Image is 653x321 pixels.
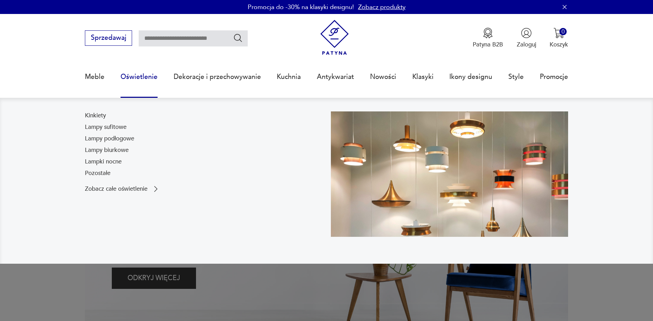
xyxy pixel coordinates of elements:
[449,61,492,93] a: Ikony designu
[370,61,396,93] a: Nowości
[277,61,301,93] a: Kuchnia
[521,28,532,38] img: Ikonka użytkownika
[174,61,261,93] a: Dekoracje i przechowywanie
[331,111,568,237] img: a9d990cd2508053be832d7f2d4ba3cb1.jpg
[248,3,354,12] p: Promocja do -30% na klasyki designu!
[358,3,406,12] a: Zobacz produkty
[550,41,568,49] p: Koszyk
[559,28,567,35] div: 0
[233,33,243,43] button: Szukaj
[85,123,126,131] a: Lampy sufitowe
[517,28,536,49] button: Zaloguj
[473,41,503,49] p: Patyna B2B
[85,169,110,177] a: Pozostałe
[550,28,568,49] button: 0Koszyk
[121,61,158,93] a: Oświetlenie
[85,36,132,41] a: Sprzedawaj
[85,158,122,166] a: Lampki nocne
[317,20,352,55] img: Patyna - sklep z meblami i dekoracjami vintage
[85,61,104,93] a: Meble
[412,61,434,93] a: Klasyki
[85,186,147,192] p: Zobacz całe oświetlenie
[85,185,160,193] a: Zobacz całe oświetlenie
[553,28,564,38] img: Ikona koszyka
[517,41,536,49] p: Zaloguj
[473,28,503,49] button: Patyna B2B
[85,30,132,46] button: Sprzedawaj
[508,61,524,93] a: Style
[85,134,134,143] a: Lampy podłogowe
[473,28,503,49] a: Ikona medaluPatyna B2B
[483,28,493,38] img: Ikona medalu
[540,61,568,93] a: Promocje
[317,61,354,93] a: Antykwariat
[85,111,106,120] a: Kinkiety
[85,146,129,154] a: Lampy biurkowe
